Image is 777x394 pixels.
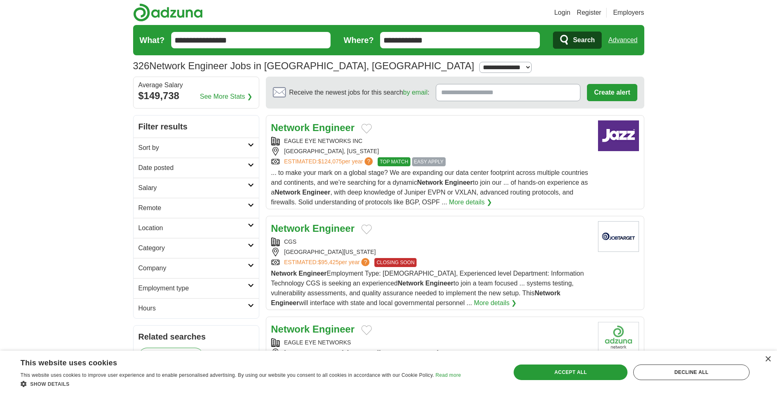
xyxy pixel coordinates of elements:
[598,322,639,353] img: Company logo
[271,238,591,246] div: CGS
[365,157,373,165] span: ?
[138,303,248,313] h2: Hours
[313,324,355,335] strong: Engineer
[361,224,372,234] button: Add to favorite jobs
[133,3,203,22] img: Adzuna logo
[140,34,165,46] label: What?
[378,157,410,166] span: TOP MATCH
[138,243,248,253] h2: Category
[138,283,248,293] h2: Employment type
[587,84,637,101] button: Create alert
[435,372,461,378] a: Read more, opens a new window
[403,89,428,96] a: by email
[134,115,259,138] h2: Filter results
[417,179,443,186] strong: Network
[271,248,591,256] div: [GEOGRAPHIC_DATA][US_STATE]
[318,259,339,265] span: $95,425
[577,8,601,18] a: Register
[134,218,259,238] a: Location
[271,137,591,145] div: EAGLE EYE NETWORKS INC
[374,258,417,267] span: CLOSING SOON
[271,122,355,133] a: Network Engineer
[271,147,591,156] div: [GEOGRAPHIC_DATA], [US_STATE]
[20,356,440,368] div: This website uses cookies
[299,270,326,277] strong: Engineer
[284,258,372,267] a: ESTIMATED:$95,425per year?
[271,223,310,234] strong: Network
[138,82,254,88] div: Average Salary
[138,263,248,273] h2: Company
[138,223,248,233] h2: Location
[445,179,473,186] strong: Engineer
[302,189,330,196] strong: Engineer
[138,348,204,365] a: computer engineer
[361,258,369,266] span: ?
[20,372,434,378] span: This website uses cookies to improve user experience and to enable personalised advertising. By u...
[138,88,254,103] div: $149,738
[133,59,150,73] span: 326
[598,120,639,151] img: Company logo
[361,325,372,335] button: Add to favorite jobs
[449,197,492,207] a: More details ❯
[134,278,259,298] a: Employment type
[271,122,310,133] strong: Network
[134,158,259,178] a: Date posted
[138,163,248,173] h2: Date posted
[313,223,355,234] strong: Engineer
[318,158,342,165] span: $124,075
[271,270,584,306] span: Employment Type: [DEMOGRAPHIC_DATA], Experienced level Department: Information Technology CGS is ...
[271,223,355,234] a: Network Engineer
[134,258,259,278] a: Company
[412,157,446,166] span: EASY APPLY
[554,8,570,18] a: Login
[284,157,375,166] a: ESTIMATED:$124,075per year?
[274,189,300,196] strong: Network
[361,124,372,134] button: Add to favorite jobs
[134,138,259,158] a: Sort by
[271,324,355,335] a: Network Engineer
[398,280,424,287] strong: Network
[426,280,453,287] strong: Engineer
[474,298,517,308] a: More details ❯
[20,380,461,388] div: Show details
[765,356,771,362] div: Close
[271,270,297,277] strong: Network
[271,169,588,206] span: ... to make your mark on a global stage? We are expanding our data center footprint across multip...
[200,92,252,102] a: See More Stats ❯
[134,298,259,318] a: Hours
[313,122,355,133] strong: Engineer
[573,32,595,48] span: Search
[271,349,591,357] div: [GEOGRAPHIC_DATA], [US_STATE][GEOGRAPHIC_DATA]
[271,338,591,347] div: EAGLE EYE NETWORKS
[30,381,70,387] span: Show details
[553,32,602,49] button: Search
[535,290,560,297] strong: Network
[633,365,750,380] div: Decline all
[613,8,644,18] a: Employers
[133,60,474,71] h1: Network Engineer Jobs in [GEOGRAPHIC_DATA], [GEOGRAPHIC_DATA]
[609,8,769,92] iframe: Sign in with Google Dialog
[344,34,374,46] label: Where?
[138,203,248,213] h2: Remote
[138,331,254,343] h2: Related searches
[271,324,310,335] strong: Network
[289,88,429,97] span: Receive the newest jobs for this search :
[134,198,259,218] a: Remote
[598,221,639,252] img: Company logo
[138,183,248,193] h2: Salary
[134,238,259,258] a: Category
[138,143,248,153] h2: Sort by
[514,365,627,380] div: Accept all
[134,178,259,198] a: Salary
[271,299,299,306] strong: Engineer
